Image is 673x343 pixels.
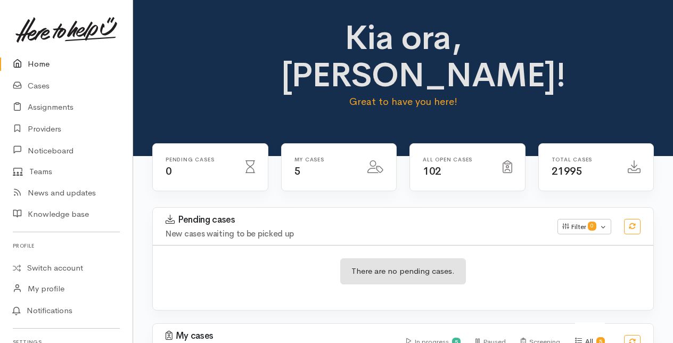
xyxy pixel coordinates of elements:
h6: Pending cases [166,157,233,162]
h6: Total cases [552,157,615,162]
h6: All Open cases [423,157,490,162]
span: 5 [294,165,301,178]
h3: Pending cases [166,215,545,225]
div: There are no pending cases. [340,258,466,284]
h6: My cases [294,157,355,162]
p: Great to have you here! [281,94,526,109]
h3: My cases [166,331,393,341]
span: 0 [588,222,596,230]
h4: New cases waiting to be picked up [166,230,545,239]
span: 21995 [552,165,582,178]
span: 0 [166,165,172,178]
button: Filter0 [557,219,611,235]
span: 102 [423,165,441,178]
h1: Kia ora, [PERSON_NAME]! [281,19,526,94]
h6: Profile [13,239,120,253]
